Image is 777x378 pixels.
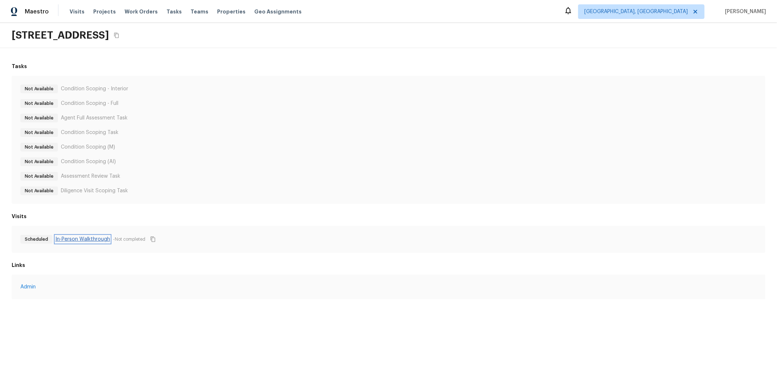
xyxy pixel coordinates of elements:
span: Not Available [22,187,56,194]
p: Condition Scoping - Interior [61,85,128,92]
span: Scheduled [22,236,51,243]
span: Projects [93,8,116,15]
span: Tasks [166,9,182,14]
span: [GEOGRAPHIC_DATA], [GEOGRAPHIC_DATA] [584,8,688,15]
span: Not Available [22,143,56,151]
button: Copy Address [112,31,121,40]
h6: Tasks [12,63,765,70]
h6: Visits [12,213,765,220]
span: Teams [191,8,208,15]
h2: [STREET_ADDRESS] [12,29,109,42]
span: [PERSON_NAME] [722,8,766,15]
span: Properties [217,8,246,15]
p: - Not completed [113,236,145,242]
button: Copy Visit ID [148,235,158,244]
span: Not Available [22,129,56,136]
p: Condition Scoping (M) [61,143,115,151]
span: Geo Assignments [254,8,302,15]
span: Not Available [22,114,56,122]
span: Not Available [22,100,56,107]
span: Maestro [25,8,49,15]
a: Admin [20,283,757,291]
p: Assessment Review Task [61,173,120,180]
p: Condition Scoping Task [61,129,118,136]
p: Diligence Visit Scoping Task [61,187,128,194]
p: Condition Scoping - Full [61,100,118,107]
span: Not Available [22,173,56,180]
h6: Links [12,261,765,269]
p: Agent Full Assessment Task [61,114,127,122]
a: In-Person Walkthrough [55,236,110,243]
p: Condition Scoping (AI) [61,158,116,165]
span: Work Orders [125,8,158,15]
span: Not Available [22,158,56,165]
span: Visits [70,8,85,15]
span: Not Available [22,85,56,92]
